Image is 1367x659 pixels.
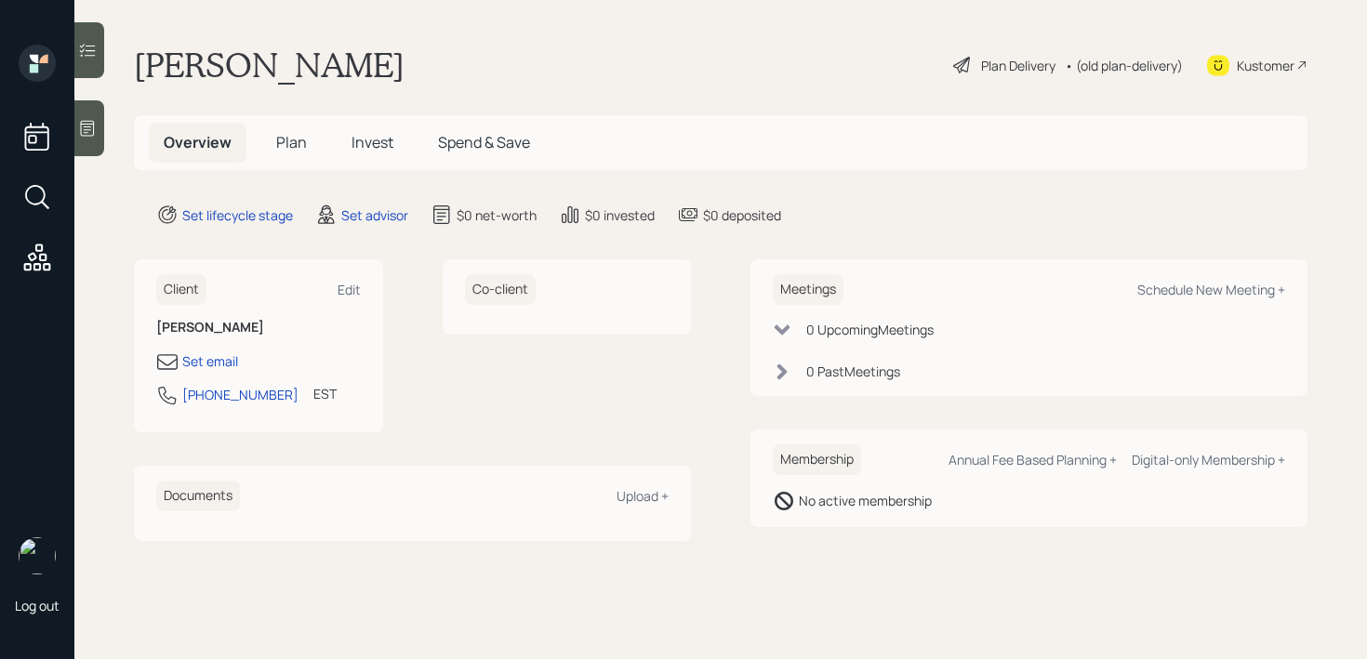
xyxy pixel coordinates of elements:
div: Schedule New Meeting + [1137,281,1285,298]
h6: Documents [156,481,240,511]
div: Set lifecycle stage [182,205,293,225]
div: No active membership [799,491,932,510]
div: Upload + [617,487,669,505]
div: [PHONE_NUMBER] [182,385,299,404]
h1: [PERSON_NAME] [134,45,405,86]
h6: Meetings [773,274,843,305]
div: EST [313,384,337,403]
div: Plan Delivery [981,56,1055,75]
div: Edit [338,281,361,298]
div: Digital-only Membership + [1132,451,1285,468]
div: 0 Past Meeting s [806,362,900,381]
img: retirable_logo.png [19,537,56,574]
div: 0 Upcoming Meeting s [806,320,934,339]
div: $0 invested [585,205,655,225]
div: Set advisor [341,205,408,225]
div: $0 net-worth [457,205,537,225]
div: $0 deposited [703,205,781,225]
span: Invest [352,132,393,152]
span: Plan [276,132,307,152]
div: • (old plan-delivery) [1065,56,1183,75]
h6: [PERSON_NAME] [156,320,361,336]
h6: Membership [773,444,861,475]
div: Set email [182,351,238,371]
span: Spend & Save [438,132,530,152]
div: Kustomer [1237,56,1294,75]
h6: Co-client [465,274,536,305]
span: Overview [164,132,232,152]
div: Log out [15,597,60,614]
h6: Client [156,274,206,305]
div: Annual Fee Based Planning + [949,451,1117,468]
